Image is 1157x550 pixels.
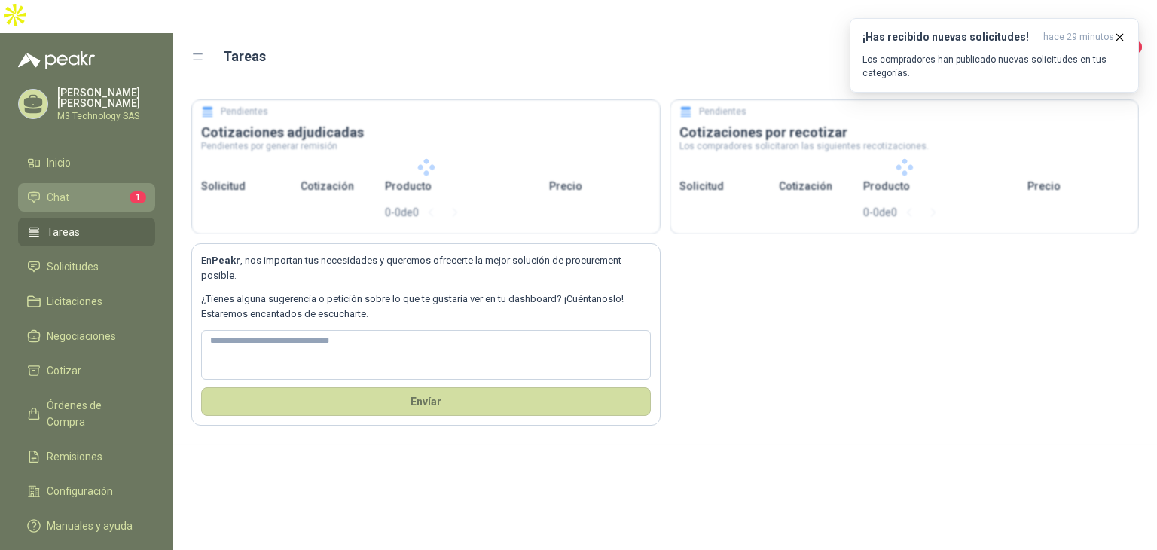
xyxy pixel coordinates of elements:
b: Peakr [212,255,240,266]
a: Tareas [18,218,155,246]
span: Órdenes de Compra [47,397,141,430]
a: Órdenes de Compra [18,391,155,436]
button: Envíar [201,387,651,416]
span: 1 [130,191,146,203]
a: Manuales y ayuda [18,512,155,540]
span: Cotizar [47,362,81,379]
span: Negociaciones [47,328,116,344]
span: hace 29 minutos [1043,31,1114,44]
a: Solicitudes [18,252,155,281]
a: Licitaciones [18,287,155,316]
span: Configuración [47,483,113,500]
span: Solicitudes [47,258,99,275]
span: Manuales y ayuda [47,518,133,534]
img: Logo peakr [18,51,95,69]
span: Tareas [47,224,80,240]
span: Chat [47,189,69,206]
span: Inicio [47,154,71,171]
h1: Tareas [223,46,266,67]
a: Inicio [18,148,155,177]
p: M3 Technology SAS [57,112,155,121]
span: Licitaciones [47,293,102,310]
p: [PERSON_NAME] [PERSON_NAME] [57,87,155,108]
span: Remisiones [47,448,102,465]
a: Remisiones [18,442,155,471]
button: ¡Has recibido nuevas solicitudes!hace 29 minutos Los compradores han publicado nuevas solicitudes... [850,18,1139,93]
p: Los compradores han publicado nuevas solicitudes en tus categorías. [862,53,1126,80]
a: Negociaciones [18,322,155,350]
a: Configuración [18,477,155,506]
a: Cotizar [18,356,155,385]
p: En , nos importan tus necesidades y queremos ofrecerte la mejor solución de procurement posible. [201,253,651,284]
a: Chat1 [18,183,155,212]
h3: ¡Has recibido nuevas solicitudes! [862,31,1037,44]
p: ¿Tienes alguna sugerencia o petición sobre lo que te gustaría ver en tu dashboard? ¡Cuéntanoslo! ... [201,292,651,322]
button: 2 [1112,44,1139,71]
